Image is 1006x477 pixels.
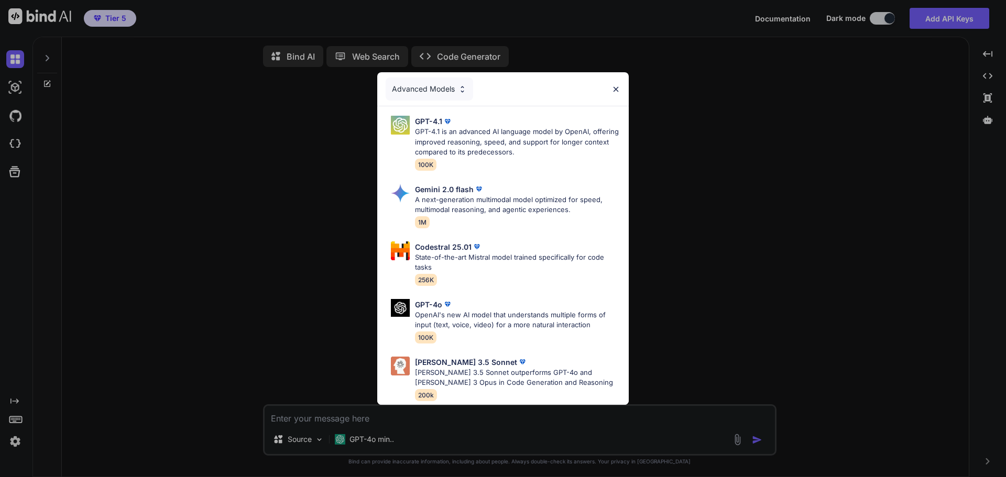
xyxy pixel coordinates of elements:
p: GPT-4o [415,299,442,310]
img: premium [517,357,528,367]
img: Pick Models [458,85,467,94]
img: premium [474,184,484,194]
img: Pick Models [391,299,410,317]
img: premium [442,299,453,309]
p: A next-generation multimodal model optimized for speed, multimodal reasoning, and agentic experie... [415,195,620,215]
p: State-of-the-art Mistral model trained specifically for code tasks [415,252,620,273]
p: [PERSON_NAME] 3.5 Sonnet outperforms GPT-4o and [PERSON_NAME] 3 Opus in Code Generation and Reaso... [415,368,620,388]
img: Pick Models [391,116,410,135]
img: premium [472,241,482,252]
img: premium [442,116,453,127]
span: 100K [415,331,436,343]
p: GPT-4.1 is an advanced AI language model by OpenAI, offering improved reasoning, speed, and suppo... [415,127,620,158]
img: Pick Models [391,357,410,375]
p: OpenAI's new AI model that understands multiple forms of input (text, voice, video) for a more na... [415,310,620,330]
p: Codestral 25.01 [415,241,472,252]
p: [PERSON_NAME] 3.5 Sonnet [415,357,517,368]
img: Pick Models [391,241,410,260]
span: 256K [415,274,437,286]
img: Pick Models [391,184,410,203]
p: Gemini 2.0 flash [415,184,474,195]
img: close [611,85,620,94]
span: 100K [415,159,436,171]
span: 1M [415,216,430,228]
p: GPT-4.1 [415,116,442,127]
div: Advanced Models [386,77,473,101]
span: 200k [415,389,437,401]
